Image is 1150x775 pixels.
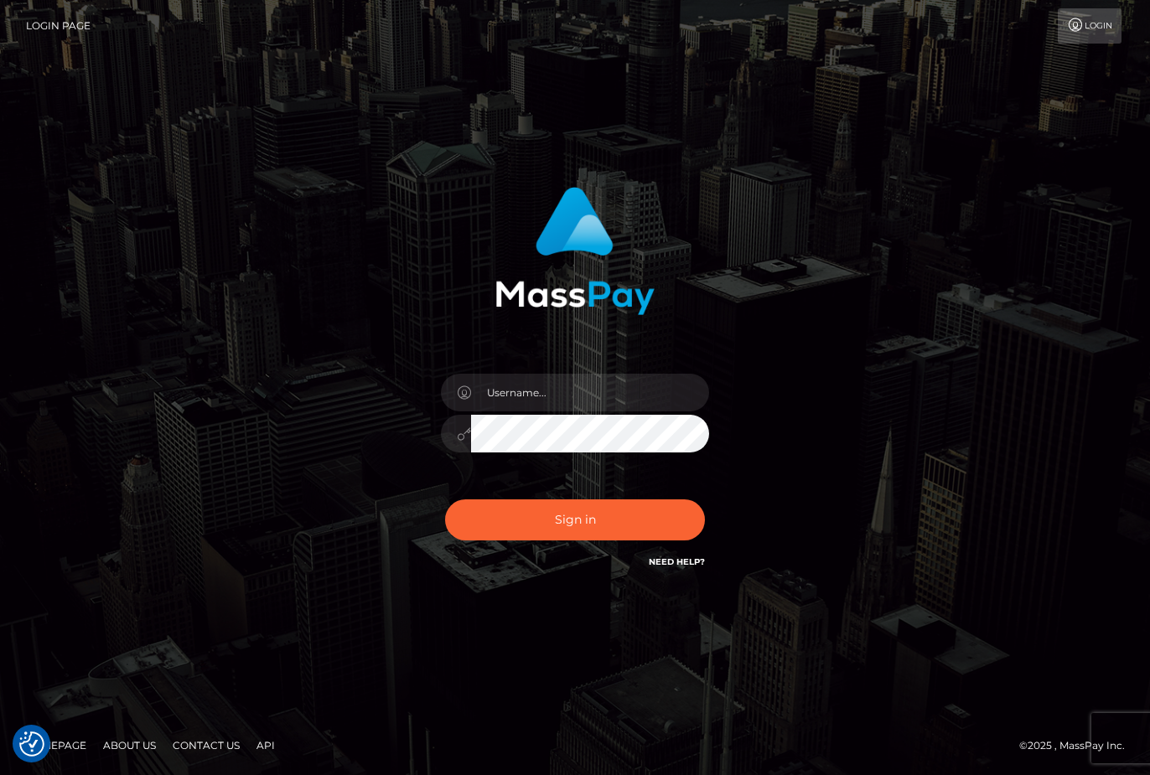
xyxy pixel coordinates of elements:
a: About Us [96,732,163,758]
a: Login [1058,8,1122,44]
img: Revisit consent button [19,731,44,757]
img: MassPay Login [495,187,655,315]
button: Consent Preferences [19,731,44,757]
a: Contact Us [166,732,246,758]
div: © 2025 , MassPay Inc. [1019,736,1137,755]
a: Login Page [26,8,91,44]
button: Sign in [445,499,705,540]
a: API [250,732,282,758]
a: Homepage [18,732,93,758]
input: Username... [471,374,709,411]
a: Need Help? [649,556,705,567]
